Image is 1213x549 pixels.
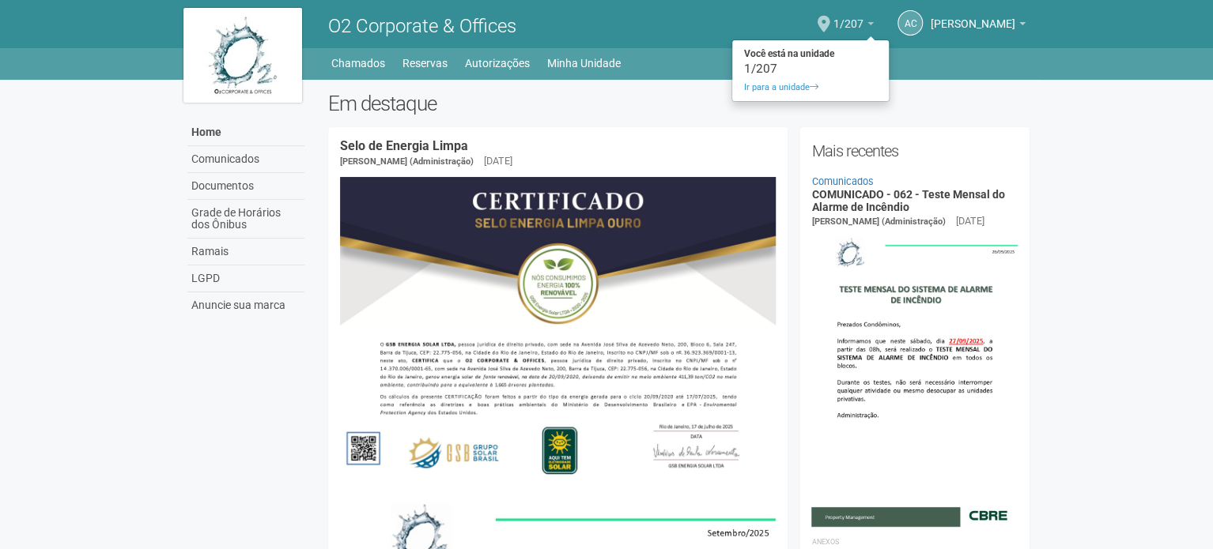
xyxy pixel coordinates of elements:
[732,44,889,63] strong: Você está na unidade
[187,200,304,239] a: Grade de Horários dos Ônibus
[465,52,530,74] a: Autorizações
[187,146,304,173] a: Comunicados
[811,175,873,187] a: Comunicados
[328,92,1030,115] h2: Em destaque
[547,52,621,74] a: Minha Unidade
[811,188,1004,212] a: COMUNICADO - 062 - Teste Mensal do Alarme de Incêndio
[340,156,474,167] span: [PERSON_NAME] (Administração)
[833,20,874,32] a: 1/207
[732,78,889,97] a: Ir para a unidade
[955,214,984,228] div: [DATE]
[187,119,304,146] a: Home
[811,229,1018,526] img: COMUNICADO%20-%20062%20-%20Teste%20Mensal%20do%20Alarme%20de%20Inc%C3%AAndio.jpg
[187,173,304,200] a: Documentos
[897,10,923,36] a: AC
[187,265,304,292] a: LGPD
[931,2,1015,30] span: Andréa Cunha
[328,15,516,37] span: O2 Corporate & Offices
[340,138,468,153] a: Selo de Energia Limpa
[833,2,863,30] span: 1/207
[811,535,1018,549] li: Anexos
[484,154,512,168] div: [DATE]
[732,63,889,74] div: 1/207
[931,20,1026,32] a: [PERSON_NAME]
[187,292,304,318] a: Anuncie sua marca
[811,139,1018,163] h2: Mais recentes
[183,8,302,103] img: logo.jpg
[331,52,385,74] a: Chamados
[340,177,776,485] img: COMUNICADO%20-%20054%20-%20Selo%20de%20Energia%20Limpa%20-%20P%C3%A1g.%202.jpg
[811,216,945,227] span: [PERSON_NAME] (Administração)
[187,239,304,265] a: Ramais
[402,52,448,74] a: Reservas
